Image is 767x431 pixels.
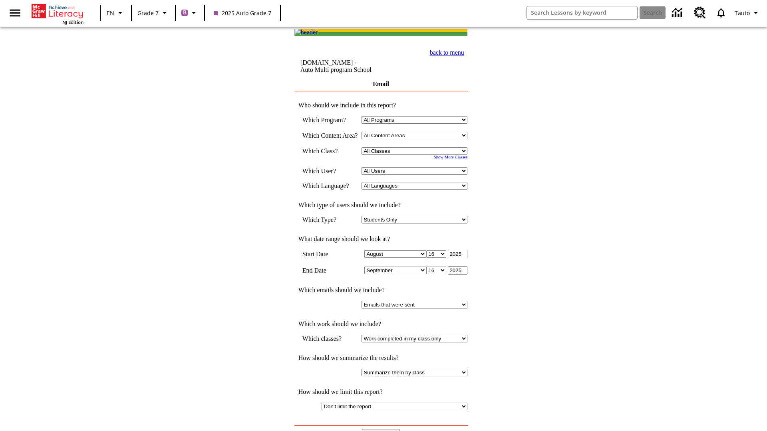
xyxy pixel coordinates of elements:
[134,6,173,20] button: Grade: Grade 7, Select a grade
[711,2,731,23] a: Notifications
[430,49,464,56] a: back to menu
[3,1,27,25] button: Open side menu
[294,235,468,243] td: What date range should we look at?
[62,19,83,25] span: NJ Edition
[294,320,468,328] td: Which work should we include?
[302,147,358,155] td: Which Class?
[294,388,468,395] td: How should we limit this report?
[689,2,711,24] a: Resource Center, Will open in new tab
[731,6,764,20] button: Profile/Settings
[667,2,689,24] a: Data Center
[214,9,271,17] span: 2025 Auto Grade 7
[294,202,468,209] td: Which type of users should we include?
[434,155,468,159] a: Show More Classes
[107,9,114,17] span: EN
[294,354,468,362] td: How should we summarize the results?
[300,59,401,73] td: [DOMAIN_NAME] -
[302,132,358,139] nobr: Which Content Area?
[103,6,129,20] button: Language: EN, Select a language
[302,167,358,175] td: Which User?
[302,216,358,223] td: Which Type?
[178,6,202,20] button: Boost Class color is purple. Change class color
[302,250,358,258] td: Start Date
[302,335,358,342] td: Which classes?
[137,9,159,17] span: Grade 7
[294,102,468,109] td: Who should we include in this report?
[302,116,358,124] td: Which Program?
[294,29,318,36] img: header
[302,182,358,190] td: Which Language?
[373,81,389,87] a: Email
[300,66,372,73] nobr: Auto Multi program School
[735,9,750,17] span: Tauto
[183,8,187,18] span: B
[32,2,83,25] div: Home
[527,6,637,19] input: search field
[294,287,468,294] td: Which emails should we include?
[302,266,358,275] td: End Date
